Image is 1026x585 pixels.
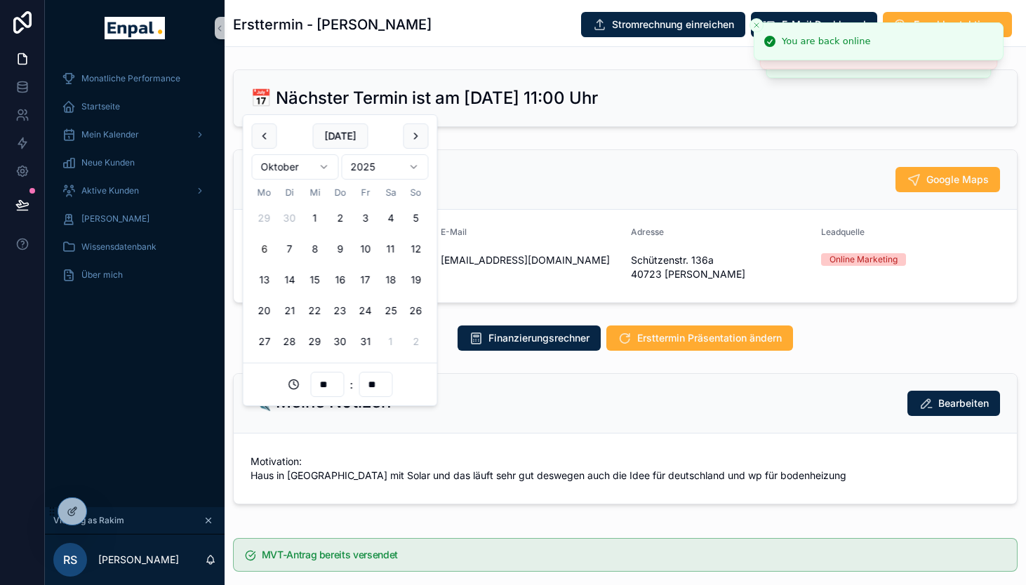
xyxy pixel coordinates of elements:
span: Wissensdatenbank [81,241,156,253]
button: Freitag, 10. Oktober 2025 [353,236,378,262]
button: Montag, 20. Oktober 2025 [252,298,277,323]
th: Donnerstag [328,185,353,200]
p: [PERSON_NAME] [98,553,179,567]
div: You are back online [782,34,870,48]
button: Sonntag, 12. Oktober 2025 [404,236,429,262]
img: App logo [105,17,164,39]
th: Dienstag [277,185,302,200]
button: Montag, 29. September 2025 [252,206,277,231]
button: Samstag, 25. Oktober 2025 [378,298,404,323]
button: Dienstag, 7. Oktober 2025 [277,236,302,262]
span: Google Maps [926,173,989,187]
button: [DATE] [312,123,368,149]
button: Sonntag, 2. November 2025 [404,329,429,354]
button: Donnerstag, 9. Oktober 2025 [328,236,353,262]
button: Sonntag, 19. Oktober 2025 [404,267,429,292]
button: Sonntag, 5. Oktober 2025 [404,206,429,231]
button: Donnerstag, 2. Oktober 2025 [328,206,353,231]
span: Mein Kalender [81,129,139,140]
button: Ersttermin Präsentation ändern [606,325,793,351]
a: Monatliche Performance [53,66,216,91]
button: Montag, 13. Oktober 2025 [252,267,277,292]
th: Samstag [378,185,404,200]
span: Schützenstr. 136a 40723 [PERSON_NAME] [631,253,810,281]
span: Monatliche Performance [81,73,180,84]
span: Leadquelle [821,227,865,237]
button: Mittwoch, 29. Oktober 2025 [302,329,328,354]
div: : [252,372,429,397]
button: Dienstag, 28. Oktober 2025 [277,329,302,354]
button: Freitag, 31. Oktober 2025 [353,329,378,354]
span: Finanzierungsrechner [488,331,589,345]
a: Wissensdatenbank [53,234,216,260]
div: Online Marketing [830,253,898,266]
h1: Ersttermin - [PERSON_NAME] [233,15,432,34]
button: Stromrechnung einreichen [581,12,745,37]
button: Samstag, 4. Oktober 2025 [378,206,404,231]
span: Adresse [631,227,664,237]
span: Über mich [81,269,123,281]
button: Montag, 27. Oktober 2025 [252,329,277,354]
button: Today, Montag, 6. Oktober 2025 [252,236,277,262]
button: Dienstag, 30. September 2025 [277,206,302,231]
button: Freitag, 3. Oktober 2025 [353,206,378,231]
button: Samstag, 11. Oktober 2025 [378,236,404,262]
button: Mittwoch, 1. Oktober 2025 [302,206,328,231]
button: Enpal kontaktieren [883,12,1012,37]
a: Neue Kunden [53,150,216,175]
span: Motivation: Haus in [GEOGRAPHIC_DATA] mit Solar und das läuft sehr gut deswegen auch die Idee für... [251,455,1000,483]
span: [PERSON_NAME] [81,213,149,224]
h2: 📅 Nächster Termin ist am [DATE] 11:00 Uhr [251,87,598,109]
span: Startseite [81,101,120,112]
div: scrollable content [45,56,225,306]
span: [EMAIL_ADDRESS][DOMAIN_NAME] [441,253,620,267]
button: Sonntag, 26. Oktober 2025 [404,298,429,323]
a: Mein Kalender [53,122,216,147]
button: Freitag, 17. Oktober 2025 [353,267,378,292]
span: Neue Kunden [81,157,135,168]
span: Ersttermin Präsentation ändern [637,331,782,345]
a: Aktive Kunden [53,178,216,203]
button: Donnerstag, 23. Oktober 2025 [328,298,353,323]
span: Viewing as Rakim [53,515,124,526]
button: E-Mail Dashboard [751,12,877,37]
th: Mittwoch [302,185,328,200]
button: Samstag, 18. Oktober 2025 [378,267,404,292]
h5: MVT-Antrag bereits versendet [262,550,1006,560]
button: Google Maps [895,167,1000,192]
button: Mittwoch, 15. Oktober 2025 [302,267,328,292]
th: Freitag [353,185,378,200]
table: Oktober 2025 [252,185,429,354]
span: Bearbeiten [938,396,989,410]
th: Sonntag [404,185,429,200]
span: RS [63,551,77,568]
button: Dienstag, 14. Oktober 2025 [277,267,302,292]
a: Über mich [53,262,216,288]
button: Bearbeiten [907,391,1000,416]
button: Dienstag, 21. Oktober 2025 [277,298,302,323]
button: Donnerstag, 30. Oktober 2025 [328,329,353,354]
button: Freitag, 24. Oktober 2025 [353,298,378,323]
button: Mittwoch, 8. Oktober 2025 [302,236,328,262]
span: E-Mail [441,227,467,237]
button: Close toast [749,18,764,32]
span: Stromrechnung einreichen [612,18,734,32]
th: Montag [252,185,277,200]
a: Startseite [53,94,216,119]
span: Aktive Kunden [81,185,139,196]
button: Mittwoch, 22. Oktober 2025 [302,298,328,323]
button: Finanzierungsrechner [458,325,601,351]
button: Donnerstag, 16. Oktober 2025 [328,267,353,292]
a: [PERSON_NAME] [53,206,216,231]
button: Samstag, 1. November 2025 [378,329,404,354]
